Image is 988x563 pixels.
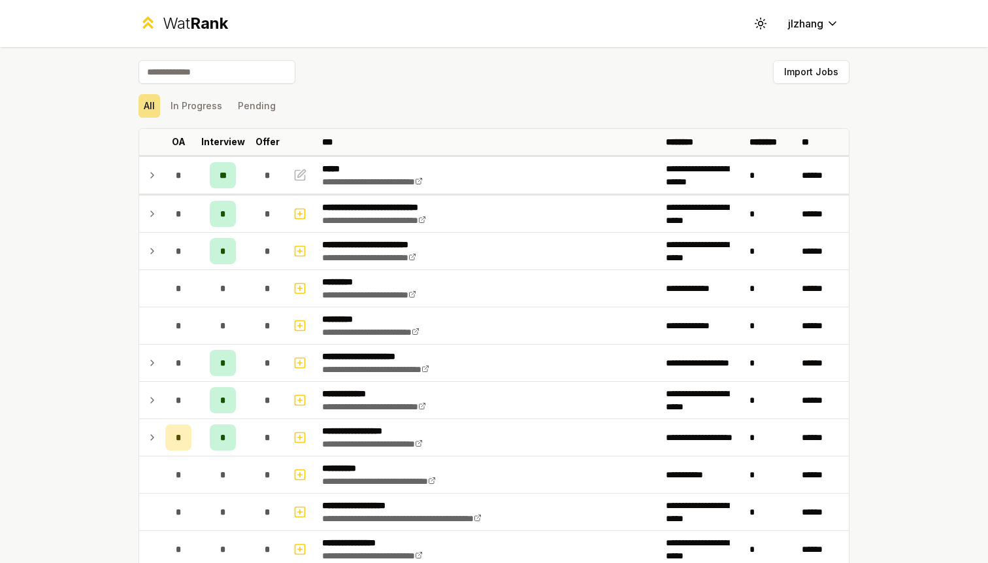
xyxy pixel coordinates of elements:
[139,13,228,34] a: WatRank
[788,16,823,31] span: jlzhang
[163,13,228,34] div: Wat
[139,94,160,118] button: All
[233,94,281,118] button: Pending
[172,135,186,148] p: OA
[773,60,849,84] button: Import Jobs
[778,12,849,35] button: jlzhang
[255,135,280,148] p: Offer
[190,14,228,33] span: Rank
[165,94,227,118] button: In Progress
[201,135,245,148] p: Interview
